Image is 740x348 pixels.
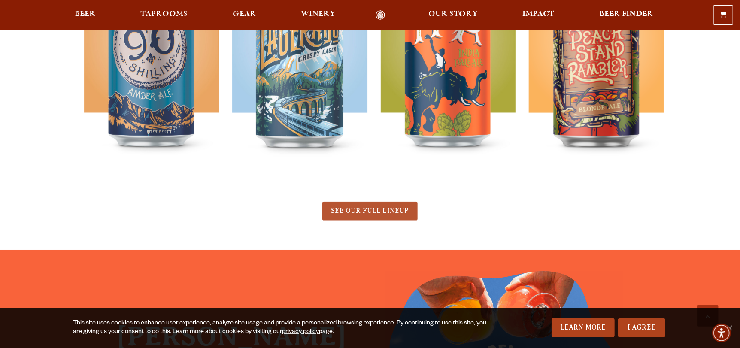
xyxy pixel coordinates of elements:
[423,10,483,20] a: Our Story
[331,207,409,215] span: SEE OUR FULL LINEUP
[322,202,417,221] a: SEE OUR FULL LINEUP
[135,10,193,20] a: Taprooms
[552,318,615,337] a: Learn More
[712,324,731,342] div: Accessibility Menu
[517,10,560,20] a: Impact
[140,11,188,18] span: Taprooms
[233,11,256,18] span: Gear
[69,10,101,20] a: Beer
[697,305,719,327] a: Scroll to top
[301,11,335,18] span: Winery
[523,11,555,18] span: Impact
[599,11,653,18] span: Beer Finder
[295,10,341,20] a: Winery
[428,11,478,18] span: Our Story
[227,10,262,20] a: Gear
[282,329,319,336] a: privacy policy
[364,10,396,20] a: Odell Home
[75,11,96,18] span: Beer
[618,318,665,337] a: I Agree
[594,10,659,20] a: Beer Finder
[73,319,491,336] div: This site uses cookies to enhance user experience, analyze site usage and provide a personalized ...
